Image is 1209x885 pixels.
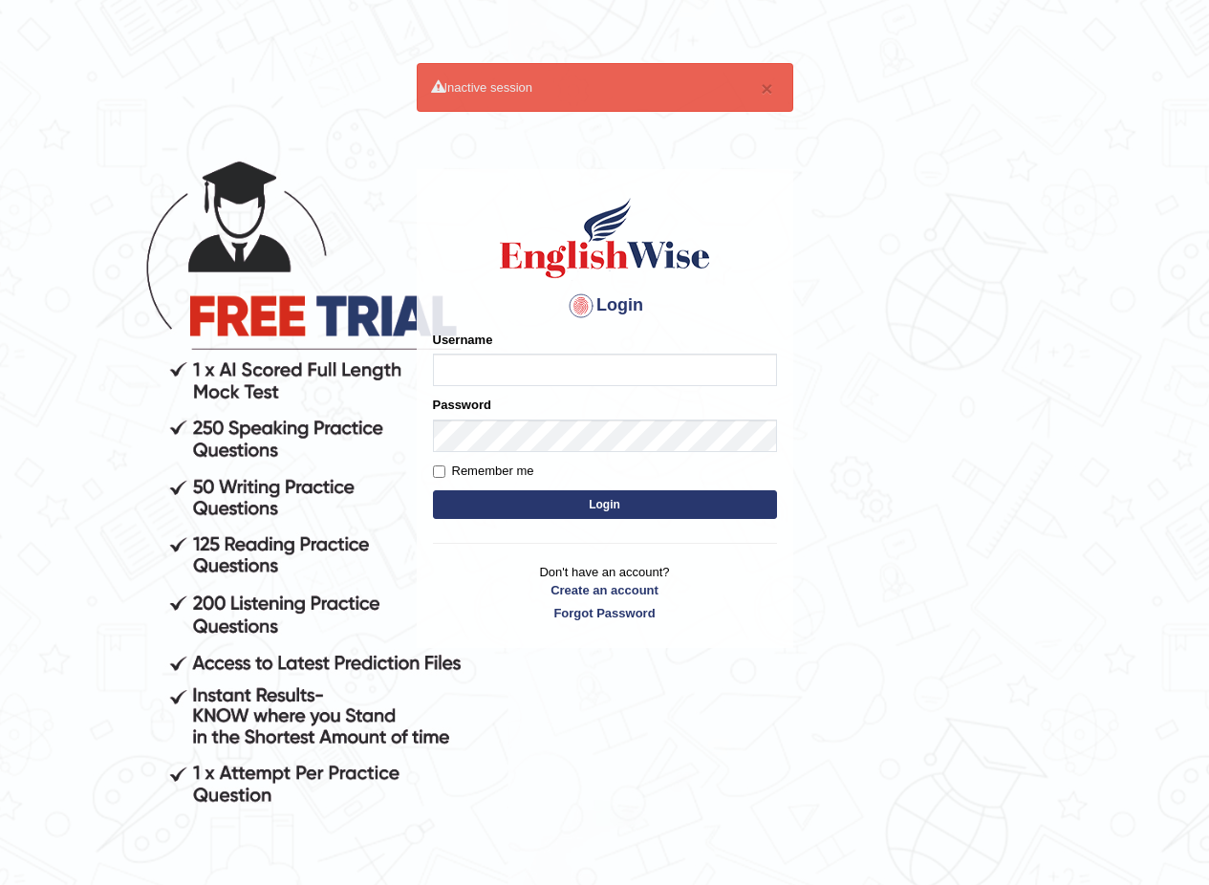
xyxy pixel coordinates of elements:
a: Forgot Password [433,604,777,622]
a: Create an account [433,581,777,599]
label: Password [433,396,491,414]
h4: Login [433,291,777,321]
label: Username [433,331,493,349]
button: × [761,78,772,98]
button: Login [433,490,777,519]
input: Remember me [433,465,445,478]
div: Inactive session [417,63,793,112]
label: Remember me [433,462,534,481]
p: Don't have an account? [433,563,777,622]
img: Logo of English Wise sign in for intelligent practice with AI [496,195,714,281]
